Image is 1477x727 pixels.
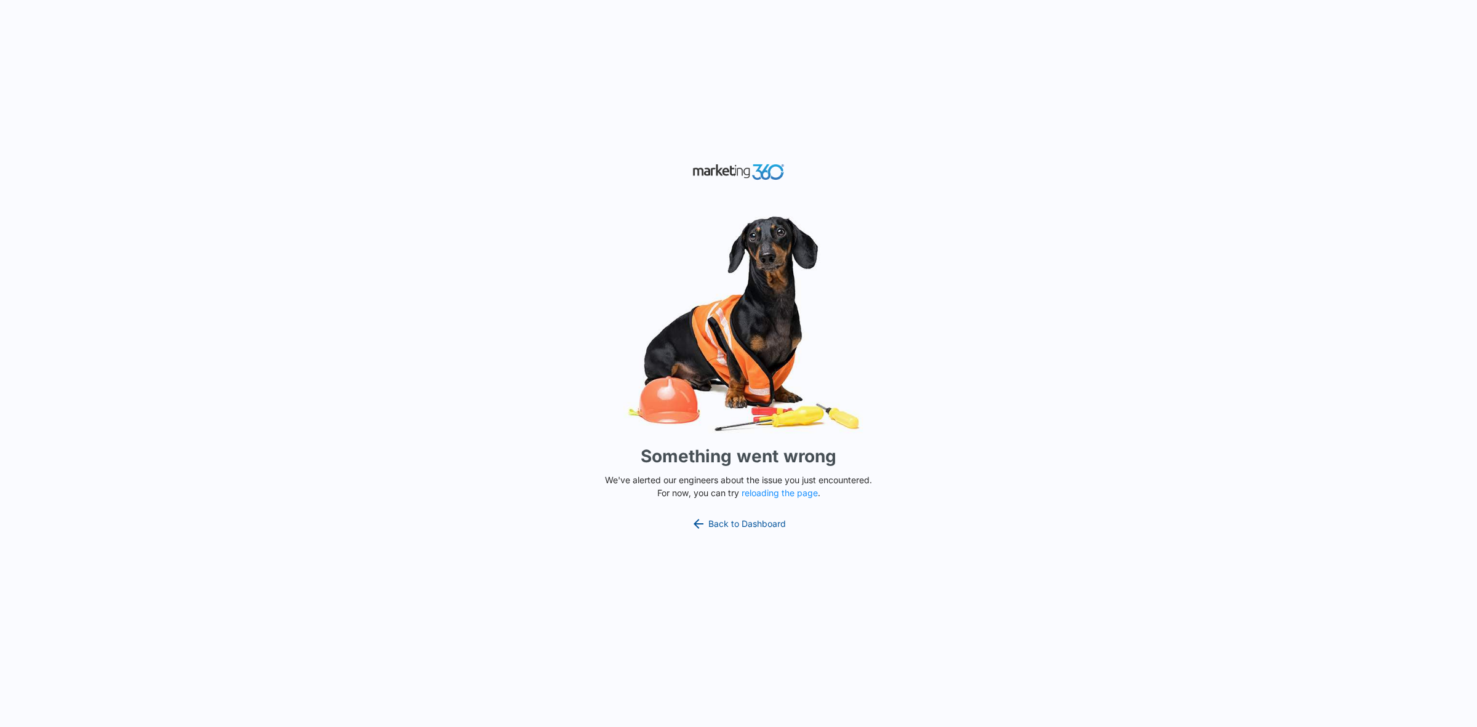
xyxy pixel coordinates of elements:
a: Back to Dashboard [691,516,786,531]
img: Marketing 360 Logo [692,161,785,183]
img: Sad Dog [554,209,923,438]
p: We've alerted our engineers about the issue you just encountered. For now, you can try . [600,473,877,499]
button: reloading the page [742,488,818,498]
h1: Something went wrong [641,443,836,469]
